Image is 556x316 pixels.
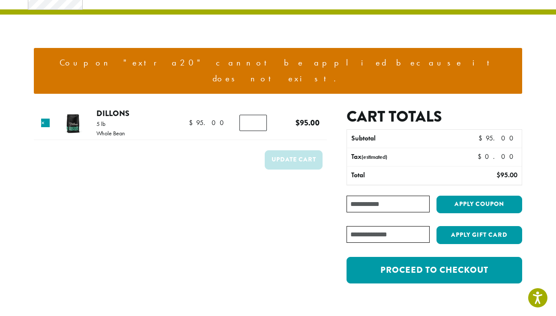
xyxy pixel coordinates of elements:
[478,134,486,143] span: $
[478,152,517,161] bdi: 0.00
[478,152,485,161] span: $
[347,107,522,126] h2: Cart totals
[496,170,517,179] bdi: 95.00
[189,118,196,127] span: $
[362,153,387,161] small: (estimated)
[41,119,50,127] a: Remove this item
[96,130,125,136] p: Whole Bean
[59,110,87,137] img: Dillons
[96,121,125,127] p: 5 lb
[496,170,500,179] span: $
[296,117,300,128] span: $
[189,118,228,127] bdi: 95.00
[436,226,522,244] button: Apply Gift Card
[265,150,323,170] button: Update cart
[478,134,517,143] bdi: 95.00
[41,55,515,87] li: Coupon "extra20" cannot be applied because it does not exist.
[96,107,129,119] a: Dillons
[347,167,452,185] th: Total
[436,196,522,213] button: Apply coupon
[239,115,267,131] input: Product quantity
[296,117,320,128] bdi: 95.00
[347,257,522,283] a: Proceed to checkout
[347,130,452,148] th: Subtotal
[347,148,471,166] th: Tax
